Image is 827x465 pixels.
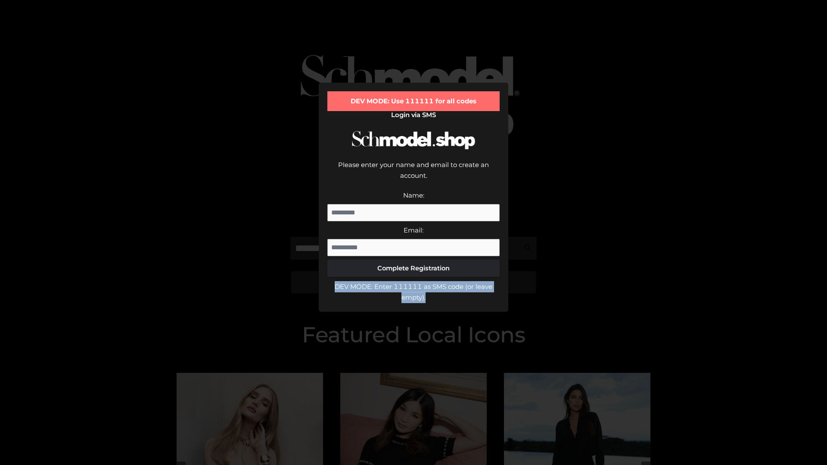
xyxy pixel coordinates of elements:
img: Schmodel Logo [349,123,478,157]
label: Name: [403,191,424,199]
button: Complete Registration [327,260,500,277]
div: DEV MODE: Use 111111 for all codes [327,91,500,111]
div: DEV MODE: Enter 111111 as SMS code (or leave empty). [327,281,500,303]
div: Please enter your name and email to create an account. [327,159,500,190]
h2: Login via SMS [327,111,500,119]
label: Email: [404,226,423,234]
